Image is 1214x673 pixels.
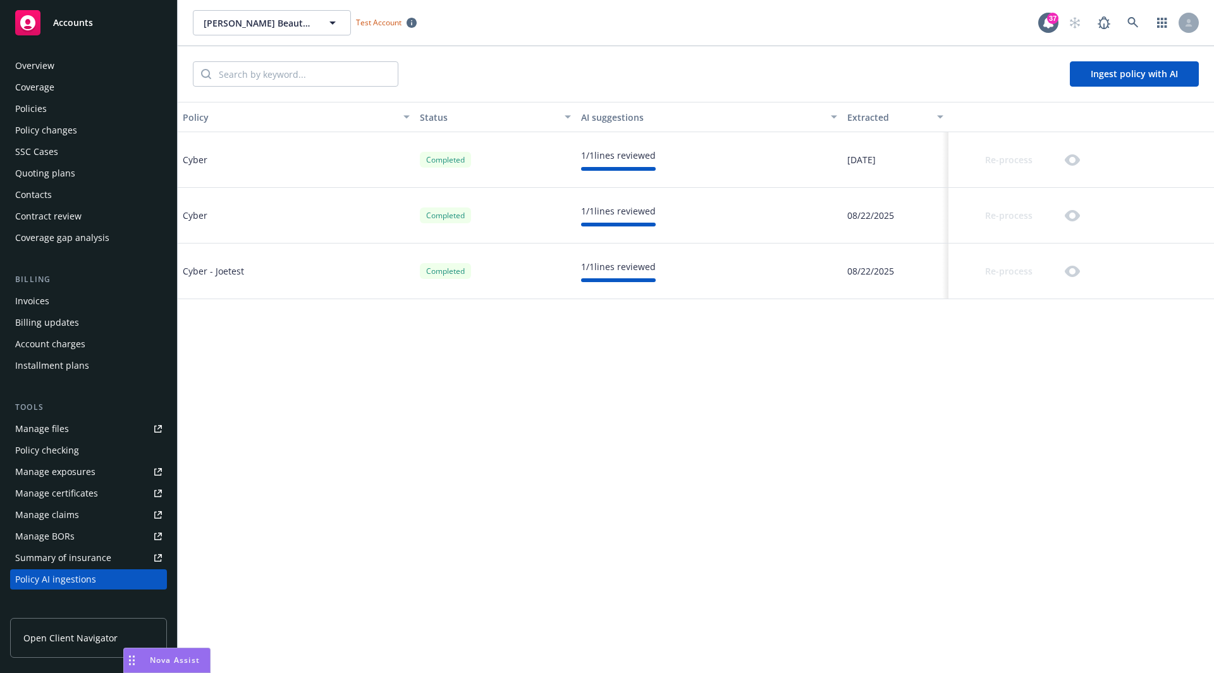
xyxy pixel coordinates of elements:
a: SSC Cases [10,142,167,162]
a: Summary of insurance [10,548,167,568]
div: Invoices [15,291,49,311]
div: Policies [15,99,47,119]
div: 1 / 1 lines reviewed [581,260,656,273]
div: Cyber [183,209,207,222]
a: Policies [10,99,167,119]
a: Quoting plans [10,163,167,183]
span: [DATE] [847,153,876,166]
div: Extracted [847,111,929,124]
div: Manage files [15,419,69,439]
div: Manage BORs [15,526,75,546]
div: Coverage [15,77,54,97]
div: 1 / 1 lines reviewed [581,149,656,162]
span: Test Account [356,17,402,28]
div: Manage certificates [15,483,98,503]
a: Manage claims [10,505,167,525]
a: Accounts [10,5,167,40]
button: Policy [178,102,415,132]
div: Contacts [15,185,52,205]
div: Cyber - Joetest [183,264,244,278]
div: Policy checking [15,440,79,460]
span: Open Client Navigator [23,631,118,645]
a: Policy checking [10,440,167,460]
div: Policy changes [15,120,77,140]
svg: Search [201,69,211,79]
div: Billing updates [15,312,79,333]
a: Invoices [10,291,167,311]
div: Completed [420,152,471,168]
a: Switch app [1150,10,1175,35]
div: Manage exposures [15,462,95,482]
span: 08/22/2025 [847,209,894,222]
a: Coverage [10,77,167,97]
span: Test Account [351,16,422,29]
span: Accounts [53,18,93,28]
div: Manage claims [15,505,79,525]
a: Manage BORs [10,526,167,546]
button: Status [415,102,576,132]
span: Nova Assist [150,655,200,665]
div: Coverage gap analysis [15,228,109,248]
a: Contacts [10,185,167,205]
div: Cyber [183,153,207,166]
button: [PERSON_NAME] Beauty Influencer [193,10,351,35]
span: 08/22/2025 [847,264,894,278]
a: Policy changes [10,120,167,140]
a: Account charges [10,334,167,354]
a: Billing updates [10,312,167,333]
a: Manage files [10,419,167,439]
a: Policy AI ingestions [10,569,167,590]
a: Installment plans [10,355,167,376]
a: Manage exposures [10,462,167,482]
button: Ingest policy with AI [1070,61,1199,87]
div: Contract review [15,206,82,226]
div: Quoting plans [15,163,75,183]
div: Policy AI ingestions [15,569,96,590]
div: Policy [183,111,396,124]
a: Contract review [10,206,167,226]
div: Status [420,111,557,124]
div: 1 / 1 lines reviewed [581,204,656,218]
button: Nova Assist [123,648,211,673]
a: Report a Bug [1091,10,1117,35]
button: Extracted [842,102,948,132]
div: SSC Cases [15,142,58,162]
a: Manage certificates [10,483,167,503]
div: Installment plans [15,355,89,376]
div: Tools [10,401,167,414]
div: AI suggestions [581,111,823,124]
a: Overview [10,56,167,76]
input: Search by keyword... [211,62,398,86]
div: Completed [420,207,471,223]
div: Account charges [15,334,85,354]
div: Overview [15,56,54,76]
a: Coverage gap analysis [10,228,167,248]
div: Billing [10,273,167,286]
span: [PERSON_NAME] Beauty Influencer [204,16,313,30]
div: 37 [1047,13,1058,24]
a: Search [1120,10,1146,35]
div: Drag to move [124,648,140,672]
div: Summary of insurance [15,548,111,568]
a: Start snowing [1062,10,1088,35]
div: Completed [420,263,471,279]
button: AI suggestions [576,102,842,132]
